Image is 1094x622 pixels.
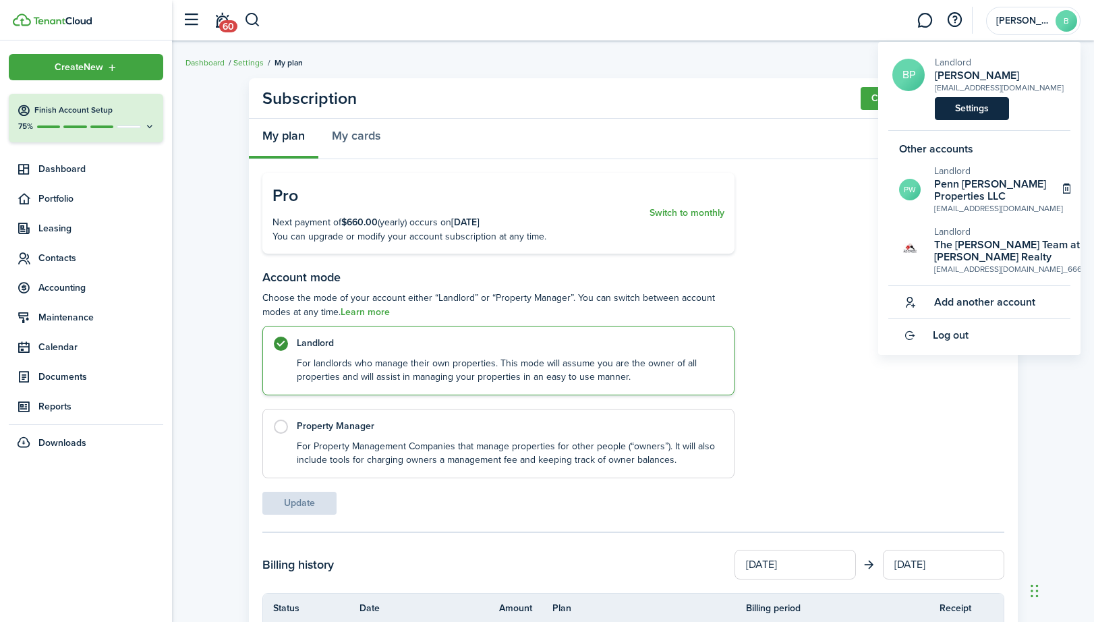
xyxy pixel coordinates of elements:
span: Reports [38,399,163,414]
p: For Property Management Companies that manage properties for other people (“owners”). It will als... [297,440,720,468]
control-radio-card-title: Landlord [297,337,334,350]
button: Switch to monthly [650,183,724,244]
a: Log out [888,319,1070,351]
a: Settings [935,97,1009,120]
button: Open menu [9,54,163,80]
b: [DATE] [451,215,480,229]
h2: Pro [272,183,298,208]
button: Search [244,9,261,32]
span: Brandon [996,16,1050,26]
span: My plan [275,57,303,69]
div: [EMAIL_ADDRESS][DOMAIN_NAME] [934,202,1063,215]
span: Landlord [934,164,971,178]
iframe: Chat Widget [1027,557,1094,622]
a: Learn more [341,307,390,318]
button: Open resource center [943,9,966,32]
a: BP [892,59,925,91]
a: Dashboard [9,156,163,182]
button: Add another account [888,286,1035,318]
span: Accounting [38,281,163,295]
span: Leasing [38,221,163,235]
button: Change plan [861,87,937,110]
h5: Other accounts [888,141,1070,157]
span: Create New [55,63,103,72]
span: Add another account [934,296,1035,308]
a: My cards [318,119,394,159]
p: For landlords who manage their own properties. This mode will assume you are the owner of all pro... [297,357,720,385]
b: $660.00 [341,215,378,229]
img: The Brandon Penn Team at Keller Williams Realty [899,239,921,261]
span: Landlord [935,55,971,69]
img: TenantCloud [13,13,31,26]
h3: Billing history [262,559,721,571]
span: Dashboard [38,162,163,176]
a: Notifications [209,3,235,38]
avatar-text: B [1056,10,1077,32]
avatar-text: PW [899,179,921,200]
span: 60 [219,20,237,32]
th: Billing period [746,601,940,615]
h2: Brandon Penn [935,69,1064,82]
th: Receipt [940,601,1004,615]
a: Dashboard [185,57,225,69]
div: Drag [1031,571,1039,611]
settings-fieldset-title: Account mode [262,271,735,284]
div: [EMAIL_ADDRESS][DOMAIN_NAME] [935,82,1064,94]
button: Finish Account Setup75% [9,94,163,142]
p: You can upgrade or modify your account subscription at any time. [272,229,643,244]
th: Status [263,601,359,615]
button: Open sidebar [178,7,204,33]
span: Downloads [38,436,86,450]
a: Settings [233,57,264,69]
th: Plan [552,601,746,615]
span: Landlord [934,225,971,239]
h4: Finish Account Setup [34,105,155,116]
span: Property Manager [297,420,374,433]
a: Messaging [912,3,938,38]
panel-main-title: Subscription [262,86,357,111]
span: Log out [933,329,969,341]
settings-fieldset-description: Choose the mode of your account either “Landlord” or “Property Manager”. You can switch between a... [262,291,735,319]
h2: Penn Watkins Properties LLC [934,178,1063,202]
a: Reports [9,393,163,420]
span: Maintenance [38,310,163,324]
span: Documents [38,370,163,384]
span: Calendar [38,340,163,354]
span: Portfolio [38,192,163,206]
th: Date [359,601,456,615]
p: Next payment of (yearly) occurs on [272,215,643,229]
a: [PERSON_NAME] [935,69,1064,82]
th: Amount [499,601,552,615]
p: 75% [17,121,34,132]
span: Contacts [38,251,163,265]
img: TenantCloud [33,17,92,25]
